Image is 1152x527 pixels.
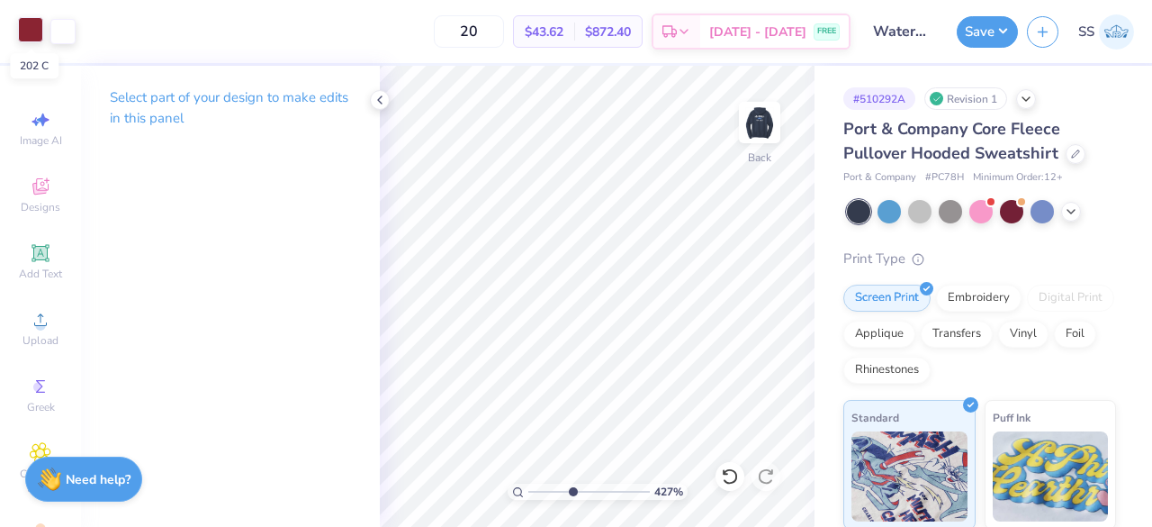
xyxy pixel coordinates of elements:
div: Embroidery [936,285,1021,312]
span: Clipart & logos [9,467,72,495]
p: Select part of your design to make edits in this panel [110,87,351,129]
div: Digital Print [1027,285,1114,312]
span: Port & Company [843,170,916,186]
span: SS [1078,22,1094,42]
img: Puff Ink [993,432,1109,522]
span: $872.40 [585,23,631,41]
span: Add Text [19,267,62,281]
span: Greek [27,400,55,414]
img: Standard [851,432,967,522]
span: Puff Ink [993,408,1030,427]
span: Image AI [20,133,62,148]
span: Minimum Order: 12 + [973,170,1063,186]
div: Print Type [843,249,1116,269]
div: # 510292A [843,87,915,110]
div: Vinyl [998,321,1048,348]
div: Transfers [921,321,993,348]
img: Sonia Seth [1099,14,1134,50]
strong: Need help? [66,471,130,488]
div: Revision 1 [924,87,1007,110]
span: Standard [851,408,899,427]
input: – – [434,15,504,48]
span: [DATE] - [DATE] [709,23,806,41]
span: FREE [817,25,836,38]
div: Foil [1054,321,1096,348]
span: Upload [22,333,58,348]
input: Untitled Design [859,14,948,50]
span: # PC78H [925,170,964,186]
span: Designs [21,200,60,214]
div: Applique [843,321,915,348]
img: Back [742,104,778,141]
div: 202 C [10,53,58,78]
span: $43.62 [525,23,563,41]
div: Screen Print [843,285,931,312]
div: Rhinestones [843,357,931,384]
span: Port & Company Core Fleece Pullover Hooded Sweatshirt [843,118,1060,164]
a: SS [1078,14,1134,50]
div: Back [748,150,771,166]
span: 427 % [654,484,683,500]
button: Save [957,16,1018,48]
